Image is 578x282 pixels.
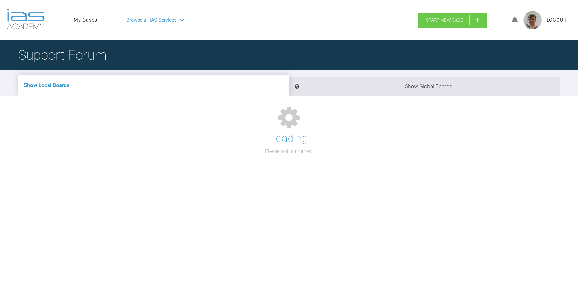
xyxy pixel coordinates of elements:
li: Show Global Boards [289,77,560,96]
img: logo-light.3e3ef733.png [7,9,45,29]
p: Please wait a moment [265,147,313,155]
h1: Loading [270,130,308,147]
a: Logout [547,16,567,24]
li: Show Local Boards [18,75,289,96]
span: Browse all IAS Services [126,16,176,24]
h1: Support Forum [18,44,107,66]
span: Start New Case [426,17,463,23]
img: profile.png [523,11,542,29]
a: My Cases [74,16,97,24]
a: Start New Case [418,13,487,28]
